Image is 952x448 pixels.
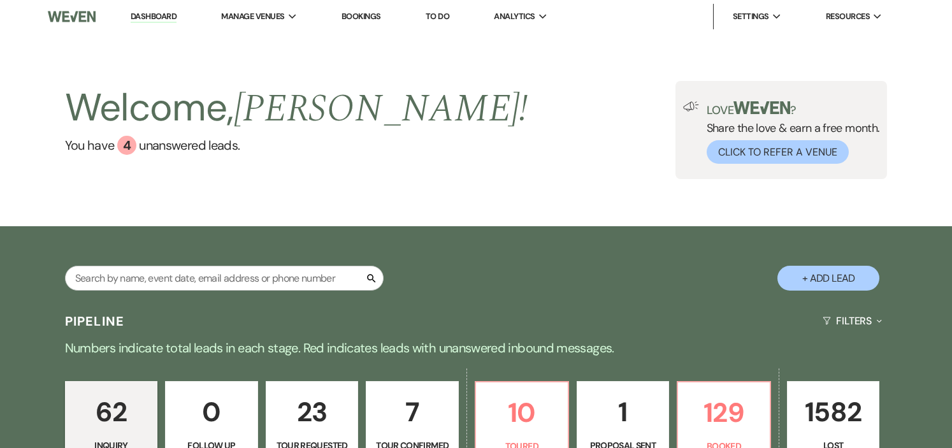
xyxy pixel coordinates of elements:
h2: Welcome, [65,81,528,136]
span: Manage Venues [221,10,284,23]
p: Love ? [707,101,880,116]
p: 1582 [795,391,872,433]
input: Search by name, event date, email address or phone number [65,266,384,291]
p: 62 [73,391,150,433]
button: + Add Lead [777,266,879,291]
p: 10 [484,391,560,434]
button: Filters [818,304,887,338]
span: Settings [733,10,769,23]
img: Weven Logo [48,3,96,30]
div: 4 [117,136,136,155]
a: You have 4 unanswered leads. [65,136,528,155]
p: 129 [686,391,762,434]
div: Share the love & earn a free month. [699,101,880,164]
a: Bookings [342,11,381,22]
h3: Pipeline [65,312,125,330]
p: Numbers indicate total leads in each stage. Red indicates leads with unanswered inbound messages. [17,338,935,358]
span: [PERSON_NAME] ! [234,80,528,138]
button: Click to Refer a Venue [707,140,849,164]
p: 0 [173,391,250,433]
p: 1 [585,391,661,433]
img: weven-logo-green.svg [733,101,790,114]
p: 23 [274,391,350,433]
a: Dashboard [131,11,177,23]
a: To Do [426,11,449,22]
span: Resources [826,10,870,23]
span: Analytics [494,10,535,23]
p: 7 [374,391,451,433]
img: loud-speaker-illustration.svg [683,101,699,112]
